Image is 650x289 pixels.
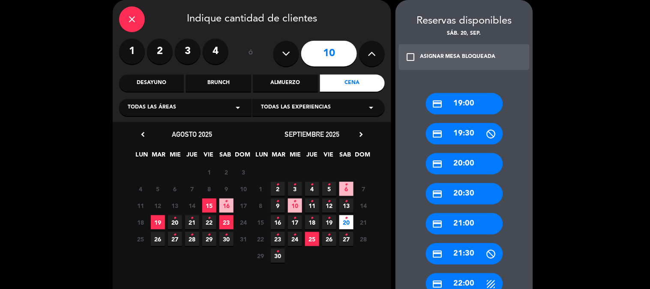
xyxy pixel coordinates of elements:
i: • [328,195,331,208]
span: 21 [356,215,371,229]
span: 24 [288,232,302,246]
span: 23 [219,215,234,229]
i: • [208,228,211,242]
i: arrow_drop_down [233,102,243,113]
span: SAB [219,150,233,164]
i: • [225,195,228,208]
span: LUN [135,150,149,164]
span: 10 [288,199,302,213]
i: • [328,228,331,242]
i: • [311,211,314,225]
span: 27 [168,232,182,246]
span: 11 [305,199,319,213]
span: 4 [305,182,319,196]
i: credit_card [432,189,443,199]
i: • [294,211,297,225]
span: 13 [168,199,182,213]
span: VIE [322,150,336,164]
span: 13 [339,199,353,213]
span: 6 [339,182,353,196]
span: 28 [356,232,371,246]
i: • [328,211,331,225]
span: MIE [168,150,183,164]
span: 19 [151,215,165,229]
span: 28 [185,232,199,246]
span: DOM [235,150,249,164]
span: 2 [271,182,285,196]
span: 14 [185,199,199,213]
i: • [276,211,279,225]
span: MAR [272,150,286,164]
span: 30 [271,249,285,263]
i: • [174,228,177,242]
span: 17 [237,199,251,213]
div: Brunch [186,75,251,92]
span: 12 [151,199,165,213]
span: 26 [322,232,336,246]
span: 8 [254,199,268,213]
span: 15 [254,215,268,229]
div: Desayuno [119,75,184,92]
div: Reservas disponibles [395,13,533,30]
span: 10 [237,182,251,196]
span: 24 [237,215,251,229]
span: SAB [338,150,353,164]
i: • [276,178,279,192]
span: 8 [202,182,216,196]
i: • [276,228,279,242]
span: 27 [339,232,353,246]
span: 22 [202,215,216,229]
i: chevron_right [356,130,365,139]
div: Almuerzo [253,75,318,92]
span: 2 [219,165,234,179]
span: 11 [134,199,148,213]
i: credit_card [432,129,443,139]
span: 23 [271,232,285,246]
span: 16 [219,199,234,213]
i: credit_card [432,219,443,229]
span: 18 [305,215,319,229]
span: 29 [202,232,216,246]
span: MAR [152,150,166,164]
span: MIE [288,150,303,164]
i: • [294,178,297,192]
span: JUE [185,150,199,164]
i: • [345,195,348,208]
span: 20 [168,215,182,229]
span: 18 [134,215,148,229]
span: septiembre 2025 [285,130,339,138]
span: 3 [288,182,302,196]
div: 20:30 [426,183,503,205]
span: DOM [355,150,369,164]
i: • [174,211,177,225]
span: 6 [168,182,182,196]
div: sáb. 20, sep. [395,30,533,38]
span: 4 [134,182,148,196]
i: • [294,195,297,208]
i: arrow_drop_down [366,102,376,113]
div: 20:00 [426,153,503,175]
span: 30 [219,232,234,246]
span: 1 [202,165,216,179]
div: Cena [320,75,385,92]
i: • [345,228,348,242]
i: • [276,245,279,259]
i: • [191,228,194,242]
i: • [225,228,228,242]
i: credit_card [432,99,443,109]
span: JUE [305,150,319,164]
div: 19:00 [426,93,503,114]
span: agosto 2025 [172,130,212,138]
span: 14 [356,199,371,213]
span: 12 [322,199,336,213]
div: ó [237,39,265,69]
div: ASIGNAR MESA BLOQUEADA [420,53,496,61]
label: 1 [119,39,145,64]
span: 17 [288,215,302,229]
span: 29 [254,249,268,263]
i: credit_card [432,159,443,169]
span: 9 [219,182,234,196]
label: 3 [175,39,201,64]
span: 1 [254,182,268,196]
i: credit_card [432,249,443,259]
